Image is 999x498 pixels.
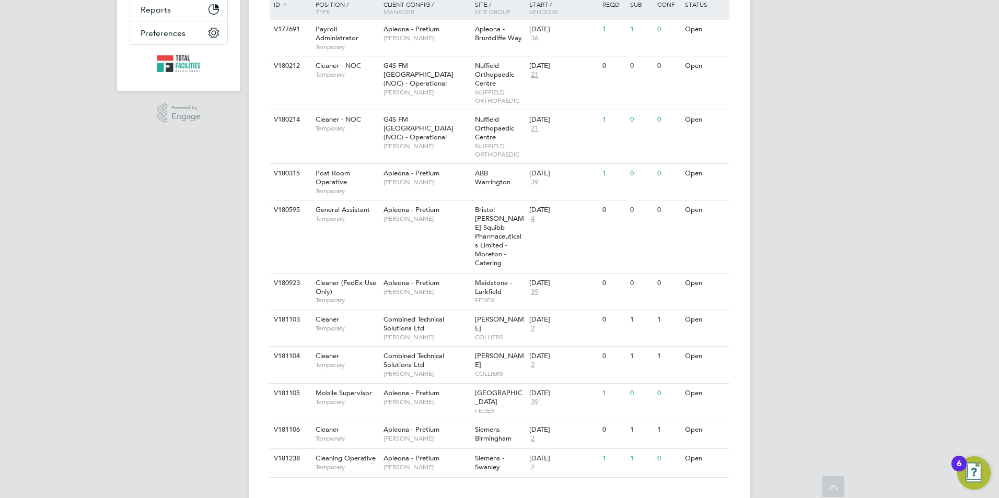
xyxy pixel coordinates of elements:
span: Reports [141,5,171,15]
span: 2 [529,361,536,370]
div: 0 [628,164,655,183]
div: 0 [655,274,682,293]
div: 1 [628,449,655,468]
span: FEDEX [475,407,525,415]
div: 1 [628,420,655,440]
span: Apleona - Pretium [384,388,439,397]
div: [DATE] [529,25,597,34]
span: Temporary [316,463,378,471]
span: Cleaner [316,351,339,360]
div: 0 [600,310,627,329]
span: Apleona - Pretium [384,205,439,214]
div: 0 [600,420,627,440]
span: Apleona - Pretium [384,454,439,463]
span: Cleaner [316,425,339,434]
span: [PERSON_NAME] [384,370,470,378]
span: Maidstone - Larkfield [475,278,512,296]
a: Powered byEngage [157,103,201,123]
div: V180212 [271,56,308,76]
span: 2 [529,463,536,472]
a: Go to home page [130,55,228,72]
div: Open [682,310,728,329]
span: Temporary [316,324,378,333]
span: NUFFIELD ORTHOPAEDIC [475,88,525,104]
span: 4 [529,215,536,223]
span: General Assistant [316,205,370,214]
div: 0 [655,164,682,183]
span: Temporary [316,124,378,133]
span: [PERSON_NAME] [384,215,470,223]
span: G4S FM [GEOGRAPHIC_DATA] (NOC) - Operational [384,61,454,88]
button: Open Resource Center, 6 new notifications [957,456,991,490]
span: Apleona - Pretium [384,169,439,177]
div: 0 [628,384,655,403]
span: 39 [529,178,540,187]
div: 0 [628,274,655,293]
div: 1 [600,449,627,468]
span: 2 [529,324,536,333]
span: Temporary [316,187,378,195]
span: COLLIERS [475,333,525,341]
div: Open [682,164,728,183]
span: Siemens - Swanley [475,454,504,471]
div: [DATE] [529,352,597,361]
span: FEDEX [475,296,525,304]
div: V177691 [271,20,308,39]
div: [DATE] [529,389,597,398]
div: V180315 [271,164,308,183]
div: V181105 [271,384,308,403]
div: 1 [600,384,627,403]
span: [PERSON_NAME] [384,288,470,296]
div: V181103 [271,310,308,329]
span: Temporary [316,43,378,51]
span: Combined Technical Solutions Ltd [384,315,444,333]
div: [DATE] [529,315,597,324]
span: Apleona - Pretium [384,278,439,287]
span: Combined Technical Solutions Ltd [384,351,444,369]
span: [GEOGRAPHIC_DATA] [475,388,522,406]
div: 1 [655,347,682,366]
span: ABB Warrington [475,169,510,186]
div: 0 [655,200,682,220]
span: Vendors [529,7,559,16]
div: 0 [655,20,682,39]
span: Site Group [475,7,510,16]
div: V180214 [271,110,308,129]
div: 0 [628,110,655,129]
div: 6 [957,464,961,477]
span: [PERSON_NAME] [384,333,470,341]
div: 1 [600,20,627,39]
div: 0 [600,200,627,220]
div: Open [682,200,728,220]
div: V181104 [271,347,308,366]
span: Mobile Supervisor [316,388,372,397]
div: [DATE] [529,425,597,434]
span: Cleaner - NOC [316,115,361,124]
div: 0 [655,56,682,76]
div: 1 [628,20,655,39]
span: Cleaner [316,315,339,324]
div: V181238 [271,449,308,468]
span: 39 [529,398,540,407]
span: [PERSON_NAME] [384,178,470,186]
div: Open [682,20,728,39]
span: Nuffield Orthopaedic Centre [475,61,514,88]
span: [PERSON_NAME] [384,398,470,406]
span: 21 [529,124,540,133]
span: Temporary [316,70,378,79]
span: Engage [171,112,201,121]
span: Temporary [316,296,378,304]
div: [DATE] [529,62,597,70]
span: Payroll Administrator [316,25,358,42]
div: Open [682,449,728,468]
div: 0 [655,384,682,403]
span: 36 [529,34,540,43]
span: 2 [529,434,536,443]
div: 1 [600,110,627,129]
span: NUFFIELD ORTHOPAEDIC [475,142,525,158]
div: 1 [600,164,627,183]
span: Temporary [316,361,378,369]
div: 1 [655,420,682,440]
button: Preferences [130,21,227,44]
span: [PERSON_NAME] [384,88,470,97]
